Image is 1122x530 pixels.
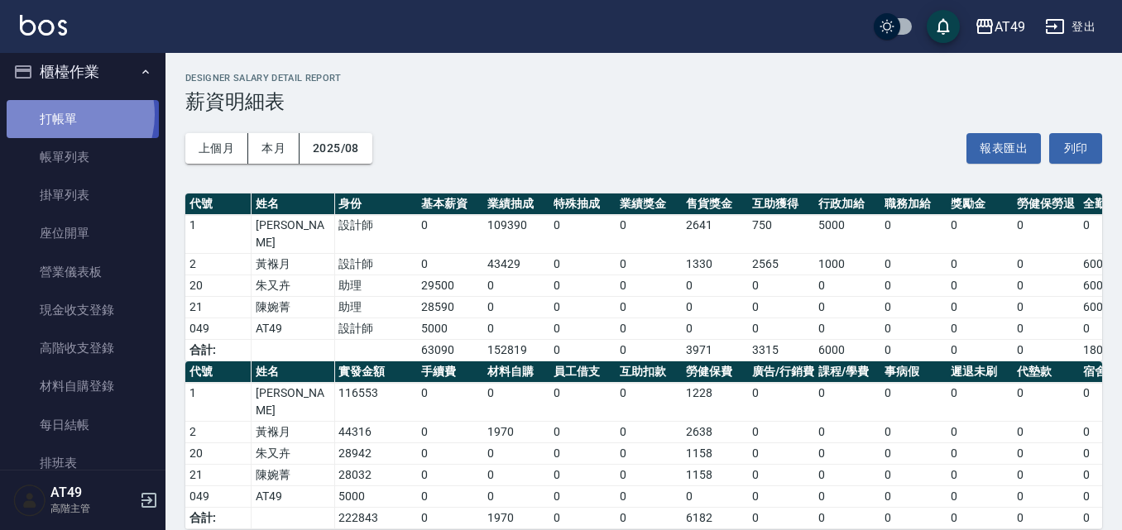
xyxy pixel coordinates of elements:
[682,340,748,361] td: 3971
[1049,133,1102,164] button: 列印
[616,193,682,215] th: 業績獎金
[50,485,135,501] h5: AT49
[185,422,252,443] td: 2
[334,508,417,529] td: 222843
[748,215,814,254] td: 750
[417,254,483,275] td: 0
[748,297,814,318] td: 0
[334,254,417,275] td: 設計師
[748,193,814,215] th: 互助獲得
[185,340,252,361] td: 合計:
[616,361,682,383] th: 互助扣款
[947,383,1013,422] td: 0
[880,215,947,254] td: 0
[483,275,549,297] td: 0
[7,176,159,214] a: 掛單列表
[549,275,616,297] td: 0
[616,275,682,297] td: 0
[880,193,947,215] th: 職務加給
[252,443,334,465] td: 朱又卉
[549,383,616,422] td: 0
[1013,215,1079,254] td: 0
[483,254,549,275] td: 43429
[20,15,67,36] img: Logo
[252,486,334,508] td: AT49
[616,508,682,529] td: 0
[549,193,616,215] th: 特殊抽成
[185,486,252,508] td: 049
[417,383,483,422] td: 0
[880,465,947,486] td: 0
[334,275,417,297] td: 助理
[748,340,814,361] td: 3315
[1013,422,1079,443] td: 0
[1013,340,1079,361] td: 0
[748,275,814,297] td: 0
[682,465,748,486] td: 1158
[814,443,880,465] td: 0
[814,340,880,361] td: 6000
[417,508,483,529] td: 0
[814,486,880,508] td: 0
[748,254,814,275] td: 2565
[549,297,616,318] td: 0
[1013,275,1079,297] td: 0
[549,254,616,275] td: 0
[252,361,334,383] th: 姓名
[334,297,417,318] td: 助理
[300,133,372,164] button: 2025/08
[417,443,483,465] td: 0
[334,361,417,383] th: 實發金額
[417,465,483,486] td: 0
[483,508,549,529] td: 1970
[334,383,417,422] td: 116553
[185,508,252,529] td: 合計:
[814,383,880,422] td: 0
[947,297,1013,318] td: 0
[483,383,549,422] td: 0
[880,383,947,422] td: 0
[252,254,334,275] td: 黃褓月
[814,508,880,529] td: 0
[185,133,248,164] button: 上個月
[616,383,682,422] td: 0
[483,340,549,361] td: 152819
[814,275,880,297] td: 0
[7,50,159,93] button: 櫃檯作業
[880,422,947,443] td: 0
[880,297,947,318] td: 0
[682,215,748,254] td: 2641
[334,443,417,465] td: 28942
[185,465,252,486] td: 21
[417,422,483,443] td: 0
[880,254,947,275] td: 0
[682,422,748,443] td: 2638
[814,215,880,254] td: 5000
[483,486,549,508] td: 0
[7,100,159,138] a: 打帳單
[682,318,748,340] td: 0
[334,422,417,443] td: 44316
[7,329,159,367] a: 高階收支登錄
[616,486,682,508] td: 0
[549,361,616,383] th: 員工借支
[947,193,1013,215] th: 獎勵金
[185,443,252,465] td: 20
[483,297,549,318] td: 0
[334,318,417,340] td: 設計師
[252,422,334,443] td: 黃褓月
[1013,193,1079,215] th: 勞健保勞退
[947,443,1013,465] td: 0
[549,318,616,340] td: 0
[814,422,880,443] td: 0
[682,193,748,215] th: 售貨獎金
[185,297,252,318] td: 21
[1013,361,1079,383] th: 代墊款
[7,406,159,444] a: 每日結帳
[616,422,682,443] td: 0
[880,318,947,340] td: 0
[185,73,1102,84] h2: Designer Salary Detail Report
[252,193,334,215] th: 姓名
[814,318,880,340] td: 0
[880,361,947,383] th: 事病假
